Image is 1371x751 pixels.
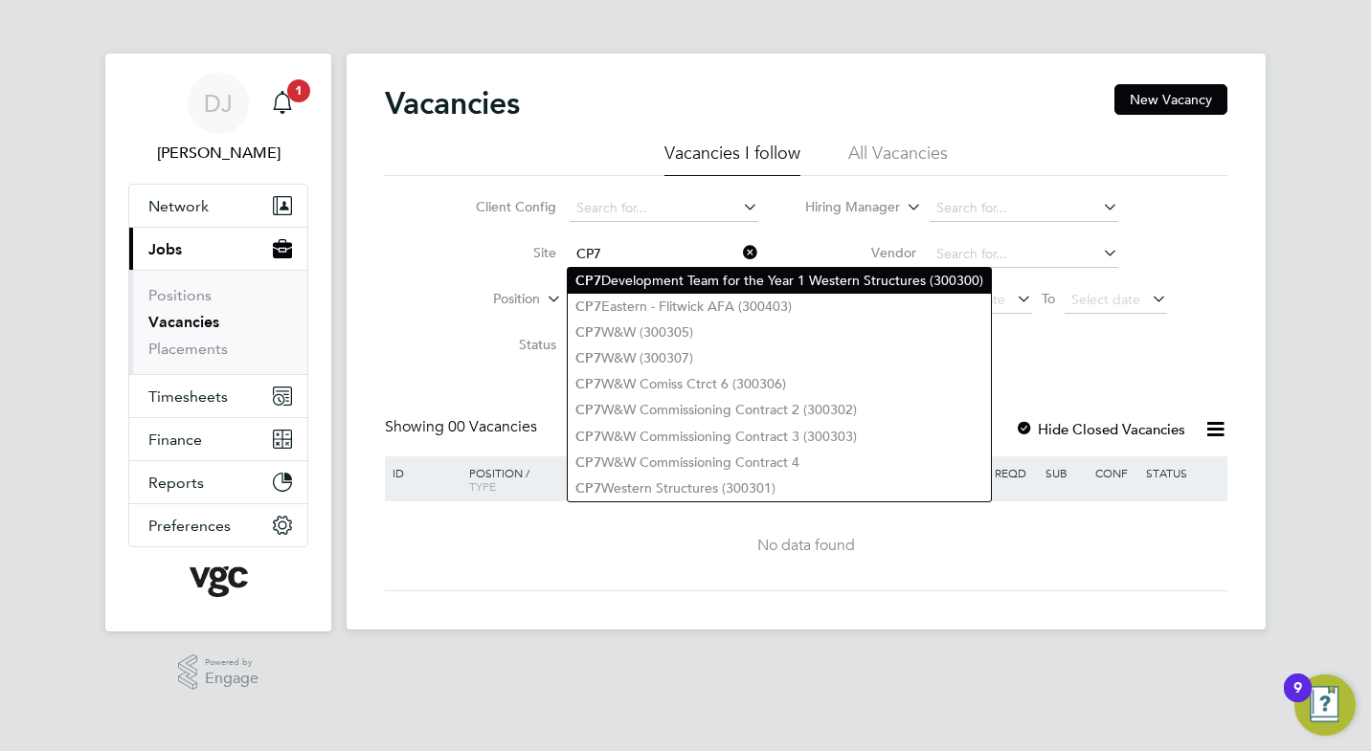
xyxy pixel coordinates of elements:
[129,228,307,270] button: Jobs
[1071,291,1140,308] span: Select date
[575,350,601,366] b: CP7
[575,402,601,418] b: CP7
[575,376,601,392] b: CP7
[129,504,307,546] button: Preferences
[575,480,601,497] b: CP7
[568,397,991,423] li: W&W Commissioning Contract 2 (300302)
[664,142,800,176] li: Vacancies I follow
[575,324,601,341] b: CP7
[1015,420,1185,438] label: Hide Closed Vacancies
[575,273,601,289] b: CP7
[930,241,1118,268] input: Search for...
[568,345,991,371] li: W&W (300307)
[148,431,202,449] span: Finance
[204,91,233,116] span: DJ
[568,294,991,320] li: Eastern - Flitwick AFA (300403)
[263,73,302,134] a: 1
[568,268,991,294] li: Development Team for the Year 1 Western Structures (300300)
[388,536,1225,556] div: No data found
[385,417,541,437] div: Showing
[570,241,758,268] input: Search for...
[190,566,248,597] img: vgcgroup-logo-retina.png
[575,429,601,445] b: CP7
[128,566,308,597] a: Go to home page
[1036,286,1061,311] span: To
[129,375,307,417] button: Timesheets
[148,286,212,304] a: Positions
[178,654,259,691] a: Powered byEngage
[148,197,209,215] span: Network
[129,418,307,460] button: Finance
[1114,84,1227,115] button: New Vacancy
[848,142,948,176] li: All Vacancies
[1141,456,1225,489] div: Status
[455,456,589,502] div: Position /
[105,54,331,631] nav: Main navigation
[205,671,258,687] span: Engage
[128,73,308,165] a: DJ[PERSON_NAME]
[446,336,556,353] label: Status
[446,198,556,215] label: Client Config
[148,313,219,331] a: Vacancies
[568,424,991,450] li: W&W Commissioning Contract 3 (300303)
[129,270,307,374] div: Jobs
[469,478,496,494] span: Type
[148,517,231,535] span: Preferences
[148,240,182,258] span: Jobs
[806,244,916,261] label: Vendor
[1293,688,1302,713] div: 9
[385,84,520,122] h2: Vacancies
[570,195,758,222] input: Search for...
[568,450,991,475] li: W&W Commissioning Contract 4
[148,340,228,358] a: Placements
[575,454,601,471] b: CP7
[446,244,556,261] label: Site
[568,475,991,501] li: Western Structures (300301)
[990,456,1040,489] div: Reqd
[129,461,307,503] button: Reports
[575,298,601,315] b: CP7
[448,417,537,436] span: 00 Vacancies
[148,474,204,492] span: Reports
[129,185,307,227] button: Network
[930,195,1118,222] input: Search for...
[430,290,540,309] label: Position
[287,79,310,102] span: 1
[205,654,258,671] span: Powered by
[148,387,228,406] span: Timesheets
[388,456,455,489] div: ID
[1041,456,1090,489] div: Sub
[568,371,991,397] li: W&W Comiss Ctrct 6 (300306)
[790,198,900,217] label: Hiring Manager
[936,291,1005,308] span: Select date
[568,320,991,345] li: W&W (300305)
[128,142,308,165] span: Donatas Jausicas
[1294,674,1356,736] button: Open Resource Center, 9 new notifications
[1090,456,1140,489] div: Conf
